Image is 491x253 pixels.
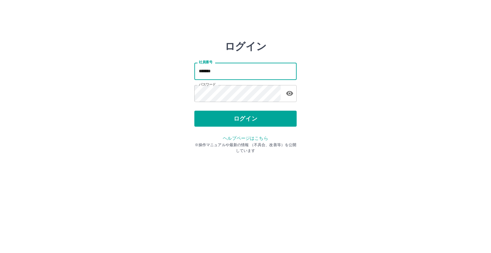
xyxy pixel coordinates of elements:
label: 社員番号 [199,60,212,65]
h2: ログイン [225,40,267,52]
a: ヘルプページはこちら [223,136,268,141]
p: ※操作マニュアルや最新の情報 （不具合、改善等）を公開しています [194,142,297,154]
button: ログイン [194,111,297,127]
label: パスワード [199,82,216,87]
